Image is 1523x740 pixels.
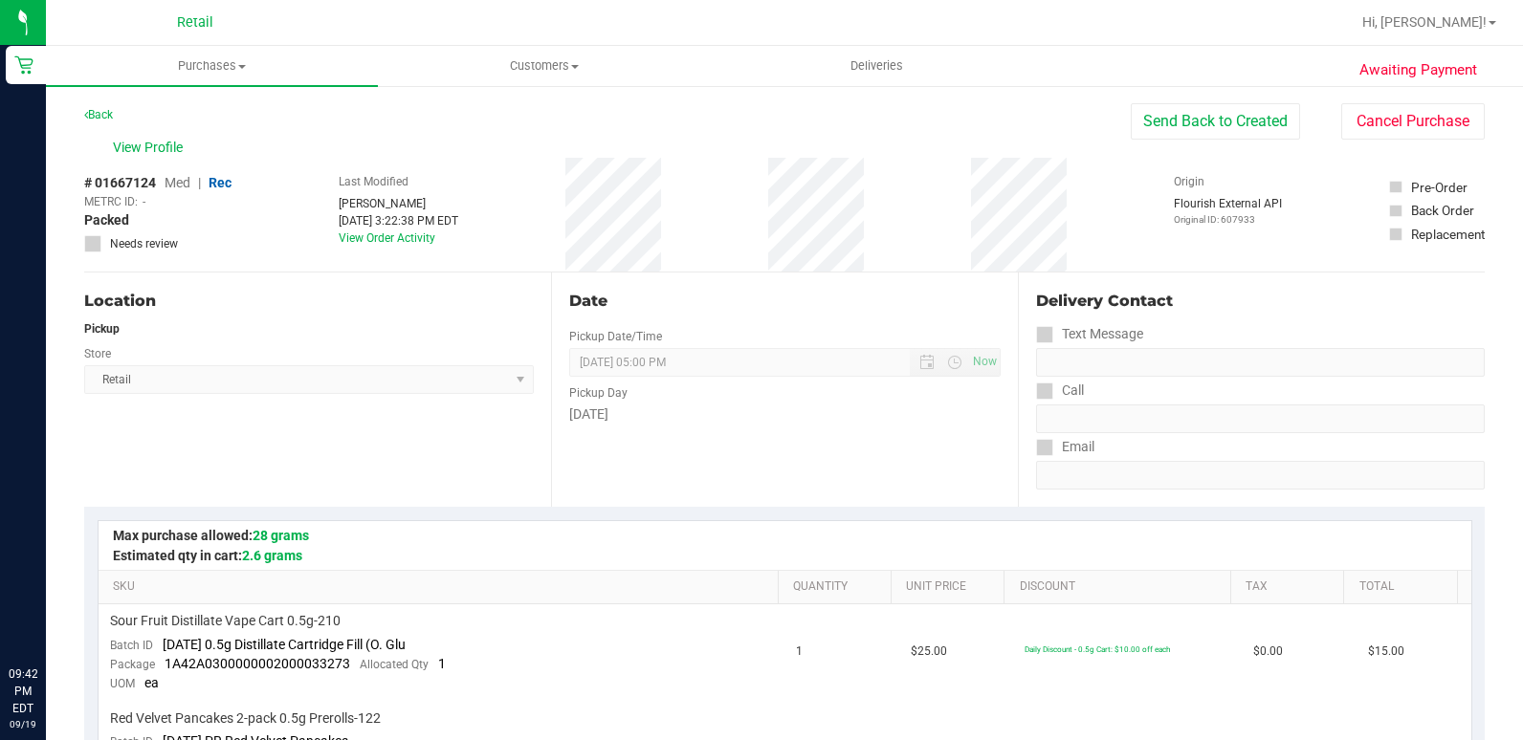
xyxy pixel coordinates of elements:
span: - [143,193,145,210]
a: Total [1359,579,1450,595]
span: Rec [209,175,232,190]
a: Back [84,108,113,121]
div: [DATE] 3:22:38 PM EDT [339,212,458,229]
a: Quantity [793,579,884,595]
button: Send Back to Created [1131,103,1300,140]
a: SKU [113,579,770,595]
span: 28 grams [253,528,309,543]
span: Sour Fruit Distillate Vape Cart 0.5g-210 [110,612,341,630]
span: Package [110,658,155,671]
span: Max purchase allowed: [113,528,309,543]
div: Pre-Order [1411,178,1468,197]
a: Purchases [46,46,378,86]
span: 1 [796,642,803,661]
span: UOM [110,677,135,690]
div: Back Order [1411,201,1474,220]
span: Daily Discount - 0.5g Cart: $10.00 off each [1025,644,1170,654]
span: 1 [438,656,446,671]
span: Batch ID [110,639,153,652]
span: Purchases [46,57,378,75]
span: [DATE] 0.5g Distillate Cartridge Fill (O. Glu [163,637,406,652]
div: [PERSON_NAME] [339,195,458,212]
span: Estimated qty in cart: [113,548,302,563]
inline-svg: Retail [14,55,33,75]
span: Needs review [110,235,178,252]
label: Call [1036,377,1084,404]
p: 09:42 PM EDT [9,665,37,717]
iframe: Resource center [19,587,77,644]
span: Red Velvet Pancakes 2-pack 0.5g Prerolls-122 [110,709,381,728]
span: # 01667124 [84,173,156,193]
label: Email [1036,433,1094,461]
span: Packed [84,210,129,230]
a: Unit Price [906,579,997,595]
a: View Order Activity [339,231,435,245]
label: Text Message [1036,320,1143,348]
label: Store [84,345,111,362]
span: | [198,175,201,190]
span: $15.00 [1368,642,1404,661]
span: Hi, [PERSON_NAME]! [1362,14,1487,30]
div: Delivery Contact [1036,290,1485,313]
div: Location [84,290,534,313]
span: $25.00 [911,642,947,661]
span: Awaiting Payment [1359,59,1477,81]
div: Date [569,290,1001,313]
span: Med [165,175,190,190]
iframe: Resource center unread badge [56,584,79,607]
div: Replacement [1411,225,1485,244]
span: Customers [379,57,709,75]
p: Original ID: 607933 [1174,212,1282,227]
input: Format: (999) 999-9999 [1036,348,1485,377]
strong: Pickup [84,322,120,336]
span: View Profile [113,138,189,158]
span: ea [144,675,159,690]
div: [DATE] [569,404,1001,424]
span: 1A42A0300000002000033273 [165,656,350,671]
label: Last Modified [339,173,408,190]
label: Pickup Date/Time [569,328,662,345]
span: Retail [177,14,213,31]
a: Tax [1246,579,1336,595]
p: 09/19 [9,717,37,731]
span: Allocated Qty [360,658,429,671]
div: Flourish External API [1174,195,1282,227]
span: METRC ID: [84,193,138,210]
a: Customers [378,46,710,86]
input: Format: (999) 999-9999 [1036,404,1485,433]
label: Origin [1174,173,1204,190]
span: $0.00 [1253,642,1283,661]
span: Deliveries [825,57,929,75]
a: Discount [1020,579,1224,595]
button: Cancel Purchase [1341,103,1485,140]
label: Pickup Day [569,384,628,402]
span: 2.6 grams [242,548,302,563]
a: Deliveries [711,46,1043,86]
